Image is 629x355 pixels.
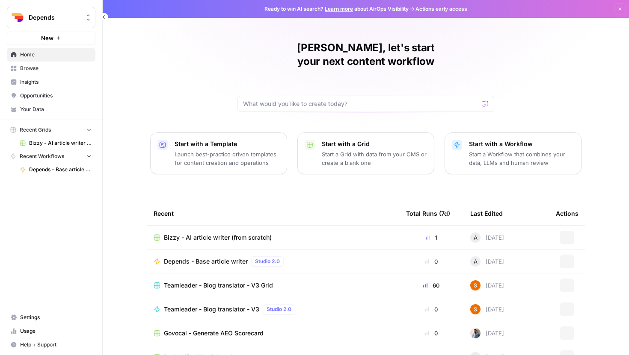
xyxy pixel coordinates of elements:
[267,305,291,313] span: Studio 2.0
[474,233,478,242] span: A
[164,281,273,290] span: Teamleader - Blog translator - V3 Grid
[237,41,494,68] h1: [PERSON_NAME], let's start your next content workflow
[7,48,95,62] a: Home
[445,132,582,174] button: Start with a WorkflowStart a Workflow that combines your data, LLMs and human review
[154,329,392,337] a: Govocal - Generate AEO Scorecard
[406,202,450,225] div: Total Runs (7d)
[406,257,457,266] div: 0
[7,324,95,338] a: Usage
[470,202,503,225] div: Last Edited
[175,150,280,167] p: Launch best-practice driven templates for content creation and operations
[7,150,95,163] button: Recent Workflows
[556,202,579,225] div: Actions
[164,305,259,314] span: Teamleader - Blog translator - V3
[243,100,478,108] input: What would you like to create today?
[154,256,392,267] a: Depends - Base article writerStudio 2.0
[20,153,64,160] span: Recent Workflows
[469,150,574,167] p: Start a Workflow that combines your data, LLMs and human review
[406,233,457,242] div: 1
[164,329,264,337] span: Govocal - Generate AEO Scorecard
[41,34,53,42] span: New
[7,7,95,28] button: Workspace: Depends
[470,232,504,243] div: [DATE]
[29,166,92,173] span: Depends - Base article writer
[255,258,280,265] span: Studio 2.0
[16,136,95,150] a: Bizzy - AI article writer (from scratch)
[7,32,95,44] button: New
[29,13,80,22] span: Depends
[164,233,272,242] span: Bizzy - AI article writer (from scratch)
[20,51,92,59] span: Home
[154,304,392,314] a: Teamleader - Blog translator - V3Studio 2.0
[154,281,392,290] a: Teamleader - Blog translator - V3 Grid
[322,140,427,148] p: Start with a Grid
[7,75,95,89] a: Insights
[7,62,95,75] a: Browse
[154,202,392,225] div: Recent
[164,257,248,266] span: Depends - Base article writer
[470,280,481,290] img: y5w7aucoxux127fbokselpcfhhxb
[325,6,353,12] a: Learn more
[20,126,51,134] span: Recent Grids
[406,329,457,337] div: 0
[415,5,467,13] span: Actions early access
[7,123,95,136] button: Recent Grids
[20,78,92,86] span: Insights
[7,338,95,352] button: Help + Support
[470,328,504,338] div: [DATE]
[150,132,287,174] button: Start with a TemplateLaunch best-practice driven templates for content creation and operations
[20,65,92,72] span: Browse
[406,305,457,314] div: 0
[264,5,409,13] span: Ready to win AI search? about AirOps Visibility
[470,328,481,338] img: 542af2wjek5zirkck3dd1n2hljhm
[20,327,92,335] span: Usage
[29,139,92,147] span: Bizzy - AI article writer (from scratch)
[20,341,92,349] span: Help + Support
[470,256,504,267] div: [DATE]
[20,92,92,100] span: Opportunities
[470,304,481,314] img: y5w7aucoxux127fbokselpcfhhxb
[322,150,427,167] p: Start a Grid with data from your CMS or create a blank one
[175,140,280,148] p: Start with a Template
[406,281,457,290] div: 60
[7,311,95,324] a: Settings
[20,314,92,321] span: Settings
[470,280,504,290] div: [DATE]
[16,163,95,176] a: Depends - Base article writer
[154,233,392,242] a: Bizzy - AI article writer (from scratch)
[469,140,574,148] p: Start with a Workflow
[474,257,478,266] span: A
[20,106,92,113] span: Your Data
[7,103,95,116] a: Your Data
[470,304,504,314] div: [DATE]
[297,132,434,174] button: Start with a GridStart a Grid with data from your CMS or create a blank one
[10,10,25,25] img: Depends Logo
[7,89,95,103] a: Opportunities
